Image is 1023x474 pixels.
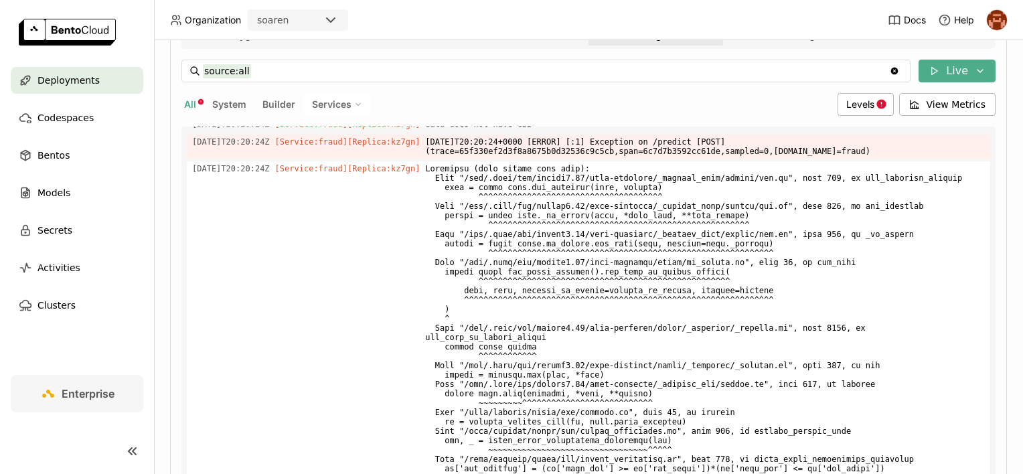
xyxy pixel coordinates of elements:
span: Activities [37,260,80,276]
a: Models [11,179,143,206]
span: [DATE]T20:20:24+0000 [ERROR] [:1] Exception on /predict [POST] (trace=65f330ef2d3f8a8675b0d32536c... [425,135,985,159]
span: 2025-09-15T20:20:24.546Z [192,161,270,176]
button: Live [919,60,996,82]
span: [Replica:kz7gn] [347,164,420,173]
a: Activities [11,254,143,281]
span: Builder [262,98,295,110]
span: 2025-09-15T20:20:24.546Z [192,135,270,149]
button: Builder [260,96,298,113]
span: Levels [846,98,874,110]
span: Clusters [37,297,76,313]
img: h0akoisn5opggd859j2zve66u2a2 [987,10,1007,30]
svg: Clear value [889,66,900,76]
span: Services [312,98,351,110]
img: logo [19,19,116,46]
a: Docs [888,13,926,27]
div: Levels [838,93,894,116]
span: [Replica:kz7gn] [347,137,420,147]
a: Clusters [11,292,143,319]
button: System [210,96,249,113]
button: View Metrics [899,93,996,116]
input: Search [203,60,889,82]
span: Secrets [37,222,72,238]
div: soaren [257,13,289,27]
div: Services [303,93,371,116]
span: Models [37,185,70,201]
span: Organization [185,14,241,26]
a: Bentos [11,142,143,169]
span: [Service:fraud] [275,164,347,173]
span: [Service:fraud] [275,137,347,147]
span: Help [954,14,974,26]
a: Codespaces [11,104,143,131]
button: All [181,96,199,113]
span: Codespaces [37,110,94,126]
input: Selected soaren. [290,14,291,27]
span: Enterprise [62,387,114,400]
a: Enterprise [11,375,143,412]
span: Bentos [37,147,70,163]
span: View Metrics [927,98,986,111]
a: Deployments [11,67,143,94]
span: Docs [904,14,926,26]
div: Help [938,13,974,27]
span: All [184,98,196,110]
span: Deployments [37,72,100,88]
span: System [212,98,246,110]
a: Secrets [11,217,143,244]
